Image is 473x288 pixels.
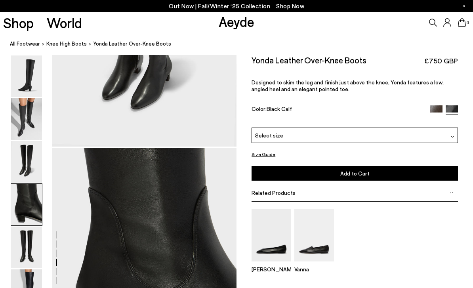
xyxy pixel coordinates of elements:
img: Yonda Leather Over-Knee Boots - Image 1 [11,55,42,97]
button: Add to Cart [252,166,458,181]
a: All Footwear [10,40,40,48]
a: Aeyde [219,13,254,30]
span: £750 GBP [424,56,458,66]
span: Related Products [252,189,296,196]
a: Shop [3,16,34,30]
img: Yonda Leather Over-Knee Boots - Image 4 [11,184,42,225]
a: Vanna Almond-Toe Loafers Vanna [294,256,334,273]
p: [PERSON_NAME] [252,266,291,273]
span: Add to Cart [340,170,370,177]
img: Yonda Leather Over-Knee Boots - Image 2 [11,98,42,140]
span: Navigate to /collections/new-in [276,2,304,10]
span: Yonda Leather Over-Knee Boots [93,40,171,48]
img: Yonda Leather Over-Knee Boots - Image 3 [11,141,42,183]
p: Vanna [294,266,334,273]
span: Select size [255,131,283,139]
img: Ellie Almond-Toe Flats [252,209,291,261]
img: svg%3E [450,191,454,195]
a: Ellie Almond-Toe Flats [PERSON_NAME] [252,256,291,273]
button: Size Guide [252,149,275,159]
h2: Yonda Leather Over-Knee Boots [252,55,366,65]
div: Color: [252,105,423,114]
a: knee high boots [46,40,87,48]
span: Designed to skim the leg and finish just above the knee, Yonda features a low, angled heel and an... [252,79,444,92]
span: knee high boots [46,40,87,47]
span: Black Calf [267,105,292,112]
a: 0 [458,18,466,27]
span: 0 [466,21,470,25]
a: World [47,16,82,30]
p: Out Now | Fall/Winter ‘25 Collection [169,1,304,11]
img: Yonda Leather Over-Knee Boots - Image 5 [11,227,42,268]
nav: breadcrumb [10,33,473,55]
img: Vanna Almond-Toe Loafers [294,209,334,261]
img: svg%3E [450,135,454,139]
